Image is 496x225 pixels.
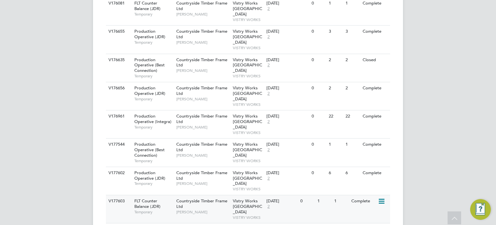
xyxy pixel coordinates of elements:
[266,176,271,181] span: 2
[176,141,227,152] span: Countryside Timber Frame Ltd
[233,17,263,22] span: VISTRY WORKS
[176,40,230,45] span: [PERSON_NAME]
[266,147,271,153] span: 2
[344,54,361,66] div: 2
[107,82,129,94] div: V176656
[327,110,344,122] div: 22
[266,34,271,40] span: 2
[233,130,263,135] span: VISTRY WORKS
[266,29,308,34] div: [DATE]
[134,198,160,209] span: FLT Counter Balance (JDR)
[134,12,173,17] span: Temporary
[233,102,263,107] span: VISTRY WORKS
[361,54,389,66] div: Closed
[233,198,262,215] span: Vistry Works [GEOGRAPHIC_DATA]
[310,26,327,38] div: 0
[310,139,327,151] div: 0
[233,186,263,192] span: VISTRY WORKS
[361,167,389,179] div: Complete
[344,139,361,151] div: 1
[233,158,263,163] span: VISTRY WORKS
[176,125,230,130] span: [PERSON_NAME]
[233,45,263,51] span: VISTRY WORKS
[470,199,491,220] button: Engage Resource Center
[327,139,344,151] div: 1
[107,54,129,66] div: V176635
[134,209,173,215] span: Temporary
[134,158,173,163] span: Temporary
[299,195,315,207] div: 0
[134,40,173,45] span: Temporary
[176,57,227,68] span: Countryside Timber Frame Ltd
[327,26,344,38] div: 3
[327,54,344,66] div: 2
[176,0,227,11] span: Countryside Timber Frame Ltd
[176,198,227,209] span: Countryside Timber Frame Ltd
[310,54,327,66] div: 0
[176,96,230,102] span: [PERSON_NAME]
[266,6,271,12] span: 2
[107,195,129,207] div: V177603
[266,1,308,6] div: [DATE]
[316,195,333,207] div: 1
[233,85,262,102] span: Vistry Works [GEOGRAPHIC_DATA]
[233,57,262,73] span: Vistry Works [GEOGRAPHIC_DATA]
[134,85,165,96] span: Production Operative (JDR)
[233,28,262,45] span: Vistry Works [GEOGRAPHIC_DATA]
[266,204,271,209] span: 2
[233,141,262,158] span: Vistry Works [GEOGRAPHIC_DATA]
[107,139,129,151] div: V177544
[266,57,308,63] div: [DATE]
[266,85,308,91] div: [DATE]
[134,57,165,73] span: Production Operative (Best Connection)
[333,195,349,207] div: 1
[361,26,389,38] div: Complete
[107,167,129,179] div: V177602
[176,181,230,186] span: [PERSON_NAME]
[327,82,344,94] div: 2
[134,113,171,124] span: Production Operative (Integra)
[176,209,230,215] span: [PERSON_NAME]
[233,113,262,130] span: Vistry Works [GEOGRAPHIC_DATA]
[266,119,271,125] span: 2
[176,68,230,73] span: [PERSON_NAME]
[233,170,262,186] span: Vistry Works [GEOGRAPHIC_DATA]
[327,167,344,179] div: 6
[344,82,361,94] div: 2
[233,215,263,220] span: VISTRY WORKS
[134,0,160,11] span: FLT Counter Balance (JDR)
[176,28,227,39] span: Countryside Timber Frame Ltd
[361,82,389,94] div: Complete
[176,170,227,181] span: Countryside Timber Frame Ltd
[310,82,327,94] div: 0
[310,110,327,122] div: 0
[107,110,129,122] div: V176961
[176,85,227,96] span: Countryside Timber Frame Ltd
[266,170,308,176] div: [DATE]
[266,62,271,68] span: 2
[134,28,165,39] span: Production Operative (JDR)
[176,113,227,124] span: Countryside Timber Frame Ltd
[176,153,230,158] span: [PERSON_NAME]
[134,96,173,102] span: Temporary
[107,26,129,38] div: V176655
[350,195,378,207] div: Complete
[134,181,173,186] span: Temporary
[344,110,361,122] div: 22
[310,167,327,179] div: 0
[134,141,165,158] span: Production Operative (Best Connection)
[266,114,308,119] div: [DATE]
[134,73,173,79] span: Temporary
[233,73,263,79] span: VISTRY WORKS
[266,198,297,204] div: [DATE]
[361,139,389,151] div: Complete
[344,26,361,38] div: 3
[176,12,230,17] span: [PERSON_NAME]
[233,0,262,17] span: Vistry Works [GEOGRAPHIC_DATA]
[344,167,361,179] div: 6
[266,91,271,96] span: 2
[361,110,389,122] div: Complete
[266,142,308,147] div: [DATE]
[134,170,165,181] span: Production Operative (JDR)
[134,125,173,130] span: Temporary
